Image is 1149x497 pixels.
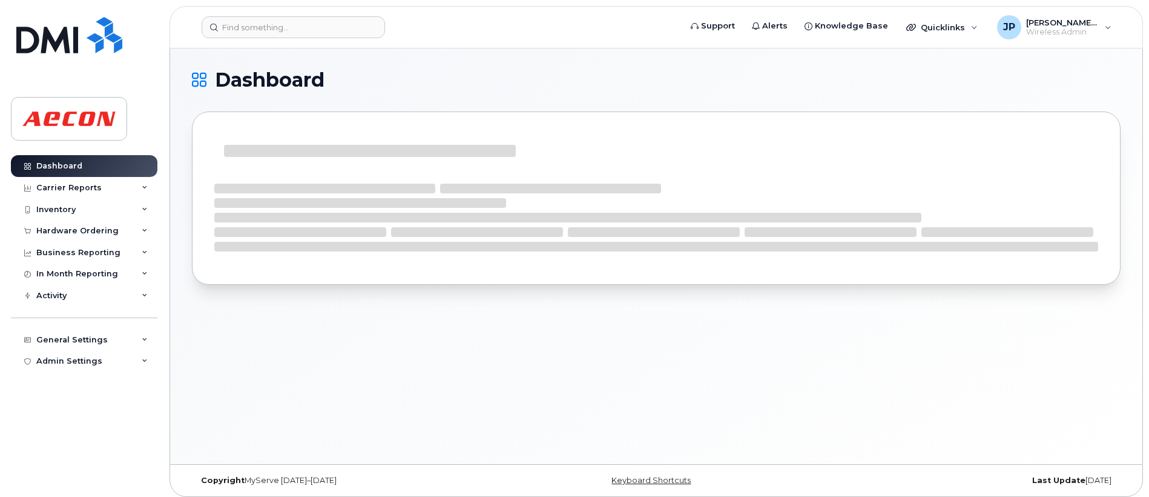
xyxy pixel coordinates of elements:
a: Keyboard Shortcuts [611,476,691,485]
span: Dashboard [215,71,324,89]
strong: Last Update [1032,476,1085,485]
strong: Copyright [201,476,245,485]
div: MyServe [DATE]–[DATE] [192,476,501,485]
div: [DATE] [811,476,1121,485]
